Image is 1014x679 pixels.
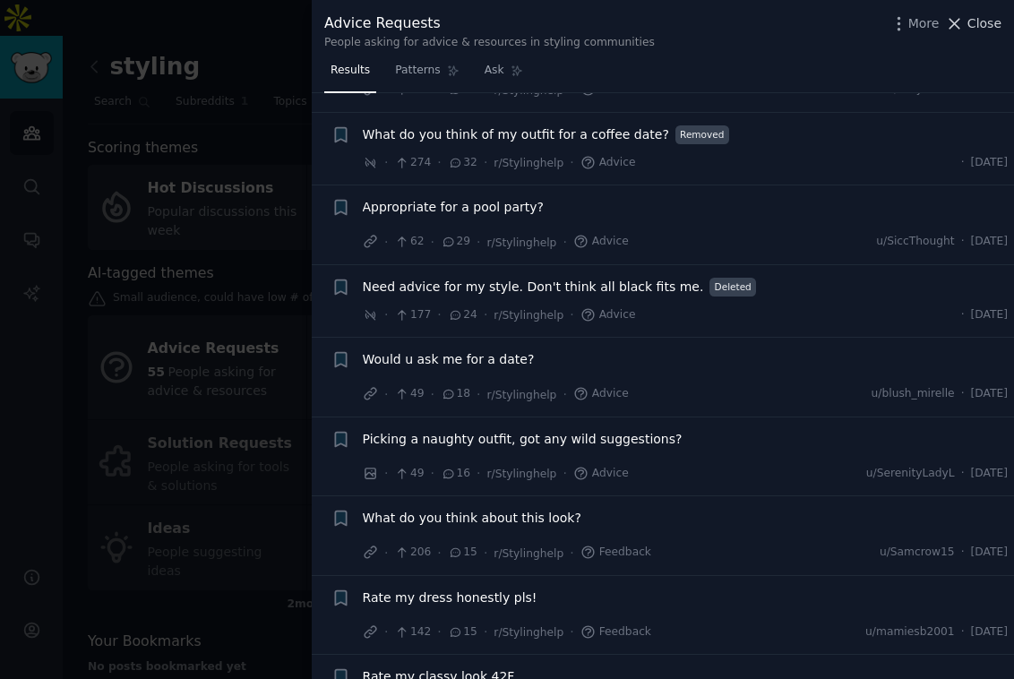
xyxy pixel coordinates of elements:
span: · [563,233,566,252]
span: 49 [394,466,424,482]
span: Advice [573,466,629,482]
span: 32 [448,155,477,171]
span: Feedback [580,545,651,561]
span: · [563,464,566,483]
span: [DATE] [971,307,1008,323]
span: 177 [394,307,431,323]
a: Picking a naughty outfit, got any wild suggestions? [363,430,683,449]
span: u/Samcrow15 [880,545,955,561]
a: What do you think about this look? [363,509,581,528]
span: [DATE] [971,155,1008,171]
a: Would u ask me for a date? [363,350,535,369]
span: Removed [675,125,729,144]
span: · [431,233,434,252]
span: Close [967,14,1001,33]
span: · [431,385,434,404]
span: Results [331,63,370,79]
span: · [961,466,965,482]
span: · [437,153,441,172]
span: · [570,305,573,324]
span: r/Stylinghelp [494,84,563,97]
span: 24 [448,307,477,323]
span: r/Stylinghelp [487,389,557,401]
span: · [484,153,487,172]
span: u/SerenityLadyL [866,466,955,482]
span: 15 [448,545,477,561]
span: Advice [580,307,636,323]
span: r/Stylinghelp [494,626,563,639]
span: · [384,233,388,252]
span: u/blush_mirelle [872,386,955,402]
div: People asking for advice & resources in styling communities [324,35,655,51]
span: · [570,153,573,172]
a: What do you think of my outfit for a coffee date? [363,125,669,144]
span: · [961,624,965,640]
a: Results [324,56,376,93]
span: Patterns [395,63,440,79]
span: 15 [448,624,477,640]
span: [DATE] [971,386,1008,402]
span: [DATE] [971,545,1008,561]
span: [DATE] [971,234,1008,250]
span: · [961,307,965,323]
span: · [477,464,480,483]
span: · [563,385,566,404]
span: · [570,623,573,641]
span: · [384,153,388,172]
span: 49 [394,386,424,402]
span: · [384,305,388,324]
span: r/Stylinghelp [487,468,557,480]
span: Advice [573,386,629,402]
span: 16 [441,466,470,482]
span: 206 [394,545,431,561]
div: Advice Requests [324,13,655,35]
span: · [384,623,388,641]
span: · [484,544,487,563]
span: · [961,234,965,250]
span: · [384,385,388,404]
span: · [570,544,573,563]
button: More [889,14,940,33]
span: u/mamiesb2001 [865,624,955,640]
span: Advice [580,155,636,171]
a: Need advice for my style. Don't think all black fits me. [363,278,704,297]
span: · [437,544,441,563]
button: Close [945,14,1001,33]
a: Ask [478,56,529,93]
a: Appropriate for a pool party? [363,198,545,217]
span: · [961,545,965,561]
span: · [961,386,965,402]
span: r/Stylinghelp [494,309,563,322]
span: · [477,385,480,404]
span: · [437,623,441,641]
span: 62 [394,234,424,250]
span: 29 [441,234,470,250]
span: u/SiccThought [876,234,954,250]
span: 18 [441,386,470,402]
span: · [961,155,965,171]
span: · [484,305,487,324]
span: 142 [394,624,431,640]
span: Feedback [580,624,651,640]
span: · [437,305,441,324]
span: Advice [573,234,629,250]
span: · [484,623,487,641]
span: · [431,464,434,483]
span: r/Stylinghelp [494,157,563,169]
span: · [477,233,480,252]
span: More [908,14,940,33]
span: r/Stylinghelp [487,236,557,249]
span: · [384,464,388,483]
span: · [384,544,388,563]
span: [DATE] [971,466,1008,482]
a: Rate my dress honestly pls! [363,589,537,607]
span: 274 [394,155,431,171]
a: Patterns [389,56,465,93]
span: r/Stylinghelp [494,547,563,560]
